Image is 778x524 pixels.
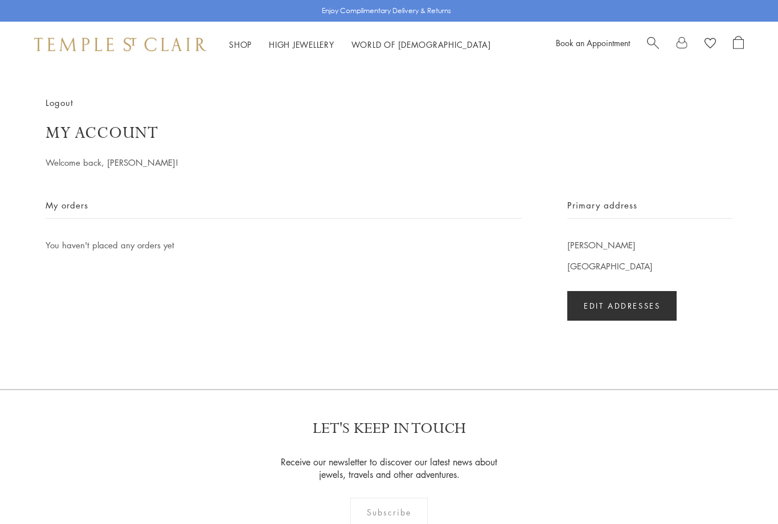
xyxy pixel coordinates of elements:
[567,291,677,321] a: Edit addresses
[46,238,522,252] p: You haven't placed any orders yet
[556,37,630,48] a: Book an Appointment
[46,155,347,170] p: Welcome back, [PERSON_NAME]!
[229,39,252,50] a: ShopShop
[46,96,73,109] a: Logout
[567,198,732,219] h2: Primary address
[567,238,732,273] p: [GEOGRAPHIC_DATA]
[733,36,744,53] a: Open Shopping Bag
[705,36,716,53] a: View Wishlist
[351,39,491,50] a: World of [DEMOGRAPHIC_DATA]World of [DEMOGRAPHIC_DATA]
[269,39,334,50] a: High JewelleryHigh Jewellery
[313,419,466,439] p: LET'S KEEP IN TOUCH
[229,38,491,52] nav: Main navigation
[567,238,636,252] span: [PERSON_NAME]
[46,123,732,144] h1: My account
[322,5,451,17] p: Enjoy Complimentary Delivery & Returns
[274,456,505,481] p: Receive our newsletter to discover our latest news about jewels, travels and other adventures.
[721,470,767,513] iframe: Gorgias live chat messenger
[46,198,522,219] h2: My orders
[34,38,206,51] img: Temple St. Clair
[647,36,659,53] a: Search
